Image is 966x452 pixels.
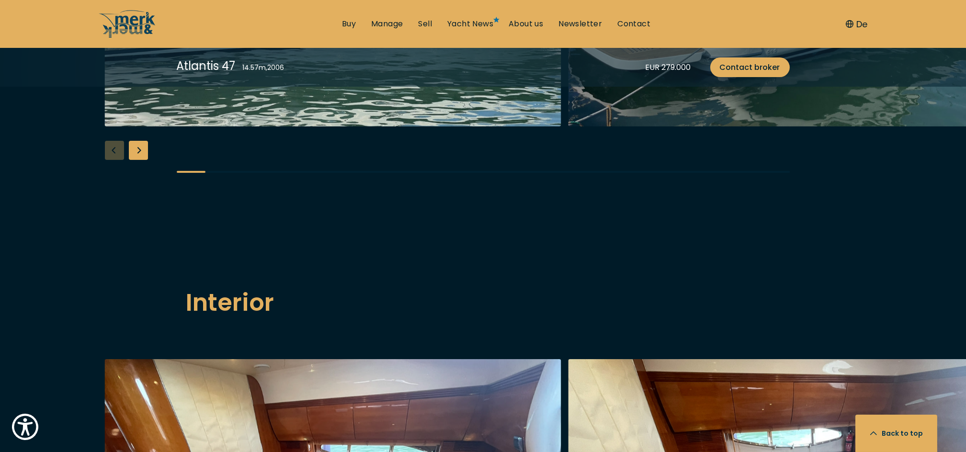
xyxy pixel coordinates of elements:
[720,61,780,73] span: Contact broker
[186,284,780,321] h2: Interior
[710,57,790,77] a: Contact broker
[509,19,543,29] a: About us
[447,19,493,29] a: Yacht News
[418,19,432,29] a: Sell
[617,19,650,29] a: Contact
[342,19,356,29] a: Buy
[10,411,41,442] button: Show Accessibility Preferences
[129,141,148,160] div: Next slide
[371,19,403,29] a: Manage
[243,63,284,73] div: 14.57 m , 2006
[99,30,156,41] a: /
[855,415,937,452] button: Back to top
[558,19,602,29] a: Newsletter
[846,18,867,31] button: De
[646,61,691,73] div: EUR 279.000
[177,57,236,74] div: Atlantis 47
